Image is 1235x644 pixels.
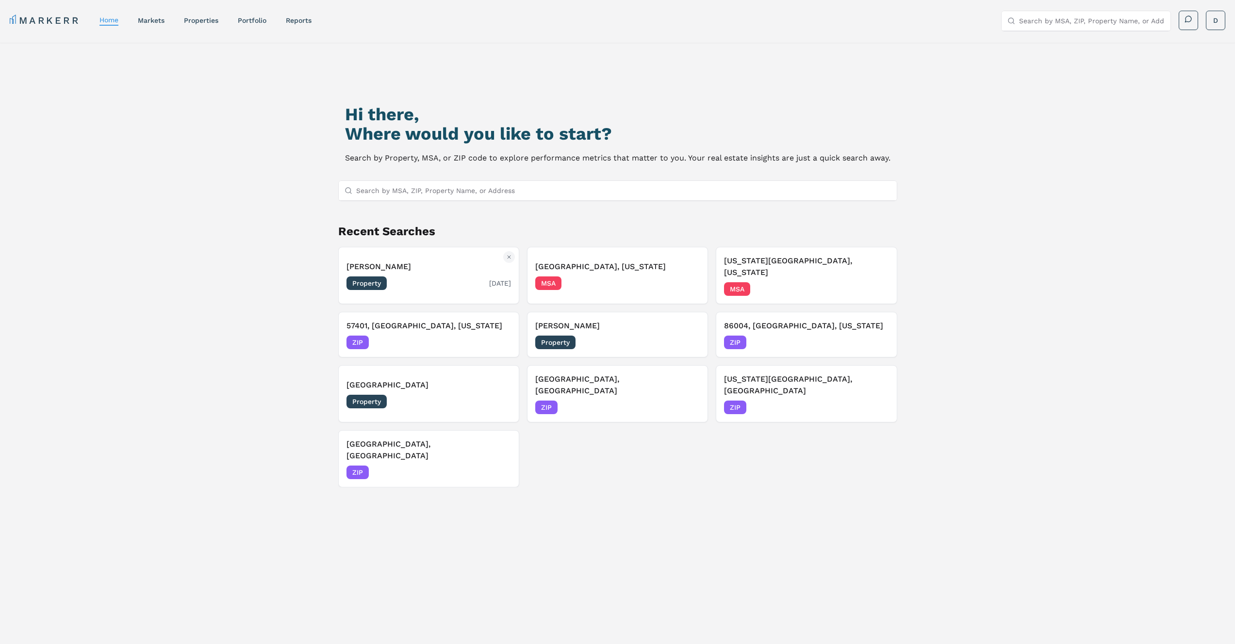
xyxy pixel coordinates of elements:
a: MARKERR [10,14,80,27]
input: Search by MSA, ZIP, Property Name, or Address [1019,11,1165,31]
span: Property [535,336,576,349]
button: D [1206,11,1225,30]
span: [DATE] [489,338,511,347]
input: Search by MSA, ZIP, Property Name, or Address [356,181,891,200]
button: Remove Madison Ashley Park[PERSON_NAME]Property[DATE] [338,247,519,304]
span: MSA [724,282,750,296]
span: ZIP [346,336,369,349]
h3: [GEOGRAPHIC_DATA], [GEOGRAPHIC_DATA] [346,438,511,462]
span: [DATE] [867,284,889,294]
button: Remove Madison Ashley Park [503,251,515,263]
h3: [GEOGRAPHIC_DATA], [US_STATE] [535,261,700,273]
button: Remove Oklahoma City, OK[US_STATE][GEOGRAPHIC_DATA], [GEOGRAPHIC_DATA]ZIP[DATE] [716,365,897,422]
button: Remove Charlotte, North Carolina[GEOGRAPHIC_DATA], [US_STATE]MSA[DATE] [527,247,708,304]
h3: 57401, [GEOGRAPHIC_DATA], [US_STATE] [346,320,511,332]
button: Remove 57401, Aberdeen, South Dakota57401, [GEOGRAPHIC_DATA], [US_STATE]ZIP[DATE] [338,312,519,357]
span: Property [346,395,387,408]
h3: [PERSON_NAME] [535,320,700,332]
h3: 86004, [GEOGRAPHIC_DATA], [US_STATE] [724,320,889,332]
h3: [US_STATE][GEOGRAPHIC_DATA], [US_STATE] [724,255,889,278]
a: Portfolio [238,16,266,24]
h2: Where would you like to start? [345,124,890,144]
h3: [PERSON_NAME] [346,261,511,273]
span: ZIP [724,401,746,414]
span: [DATE] [489,467,511,477]
span: [DATE] [489,397,511,406]
button: Remove 86004, Flagstaff, Arizona86004, [GEOGRAPHIC_DATA], [US_STATE]ZIP[DATE] [716,312,897,357]
span: ZIP [535,401,558,414]
h1: Hi there, [345,105,890,124]
span: [DATE] [867,338,889,347]
span: [DATE] [678,278,700,288]
h3: [GEOGRAPHIC_DATA] [346,379,511,391]
span: [DATE] [678,402,700,412]
span: [DATE] [678,338,700,347]
span: Property [346,276,387,290]
span: ZIP [346,466,369,479]
h3: [GEOGRAPHIC_DATA], [GEOGRAPHIC_DATA] [535,373,700,397]
h3: [US_STATE][GEOGRAPHIC_DATA], [GEOGRAPHIC_DATA] [724,373,889,397]
span: [DATE] [867,402,889,412]
span: MSA [535,276,561,290]
button: Remove Westminster Square[GEOGRAPHIC_DATA]Property[DATE] [338,365,519,422]
span: ZIP [724,336,746,349]
button: Remove Camden Phipps[PERSON_NAME]Property[DATE] [527,312,708,357]
a: reports [286,16,312,24]
a: markets [138,16,165,24]
span: [DATE] [489,278,511,288]
button: Remove New York City, New York[US_STATE][GEOGRAPHIC_DATA], [US_STATE]MSA[DATE] [716,247,897,304]
p: Search by Property, MSA, or ZIP code to explore performance metrics that matter to you. Your real... [345,151,890,165]
button: Remove Tulsa, OK[GEOGRAPHIC_DATA], [GEOGRAPHIC_DATA]ZIP[DATE] [338,430,519,487]
h2: Recent Searches [338,224,897,239]
button: Remove Tulsa, OK[GEOGRAPHIC_DATA], [GEOGRAPHIC_DATA]ZIP[DATE] [527,365,708,422]
a: home [99,16,118,24]
a: properties [184,16,218,24]
span: D [1213,16,1218,25]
